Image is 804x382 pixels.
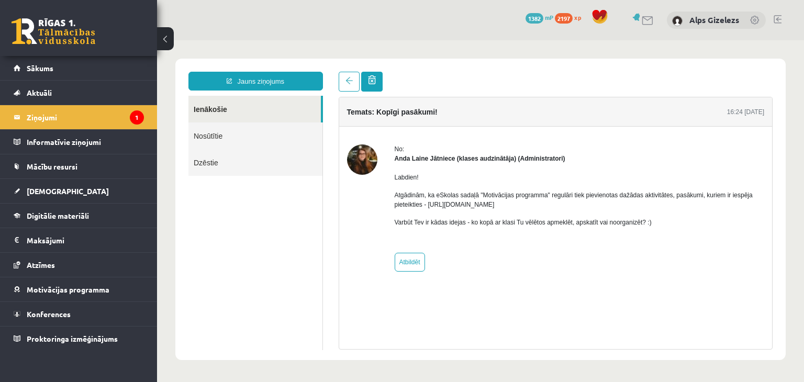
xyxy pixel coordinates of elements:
a: Ziņojumi1 [14,105,144,129]
span: 1382 [526,13,543,24]
a: Rīgas 1. Tālmācības vidusskola [12,18,95,44]
a: Nosūtītie [31,82,165,109]
a: Digitālie materiāli [14,204,144,228]
span: Konferences [27,309,71,319]
span: xp [574,13,581,21]
a: Mācību resursi [14,154,144,178]
span: Proktoringa izmēģinājums [27,334,118,343]
div: 16:24 [DATE] [570,67,607,76]
a: Proktoringa izmēģinājums [14,327,144,351]
span: mP [545,13,553,21]
a: Dzēstie [31,109,165,136]
a: Ienākošie [31,55,164,82]
a: Informatīvie ziņojumi [14,130,144,154]
a: Aktuāli [14,81,144,105]
a: 1382 mP [526,13,553,21]
a: 2197 xp [555,13,586,21]
legend: Ziņojumi [27,105,144,129]
p: Labdien! [238,132,608,142]
span: Atzīmes [27,260,55,269]
span: Aktuāli [27,88,52,97]
strong: Anda Laine Jātniece (klases audzinātāja) (Administratori) [238,115,408,122]
p: Atgādinām, ka eSkolas sadaļā "Motivācijas programma" regulāri tiek pievienotas dažādas aktivitāte... [238,150,608,169]
span: Sākums [27,63,53,73]
div: No: [238,104,608,114]
span: Motivācijas programma [27,285,109,294]
img: Alps Gizelezs [672,16,683,26]
p: Varbūt Tev ir kādas idejas - ko kopā ar klasi Tu vēlētos apmeklēt, apskatīt vai noorganizēt? :) [238,177,608,187]
img: Anda Laine Jātniece (klases audzinātāja) [190,104,220,134]
span: [DEMOGRAPHIC_DATA] [27,186,109,196]
a: Sākums [14,56,144,80]
a: Konferences [14,302,144,326]
h4: Temats: Kopīgi pasākumi! [190,68,281,76]
span: Digitālie materiāli [27,211,89,220]
a: [DEMOGRAPHIC_DATA] [14,179,144,203]
a: Atzīmes [14,253,144,277]
a: Motivācijas programma [14,277,144,301]
a: Alps Gizelezs [689,15,739,25]
span: Mācību resursi [27,162,77,171]
legend: Informatīvie ziņojumi [27,130,144,154]
a: Jauns ziņojums [31,31,166,50]
span: 2197 [555,13,573,24]
a: Atbildēt [238,212,268,231]
a: Maksājumi [14,228,144,252]
i: 1 [130,110,144,125]
legend: Maksājumi [27,228,144,252]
